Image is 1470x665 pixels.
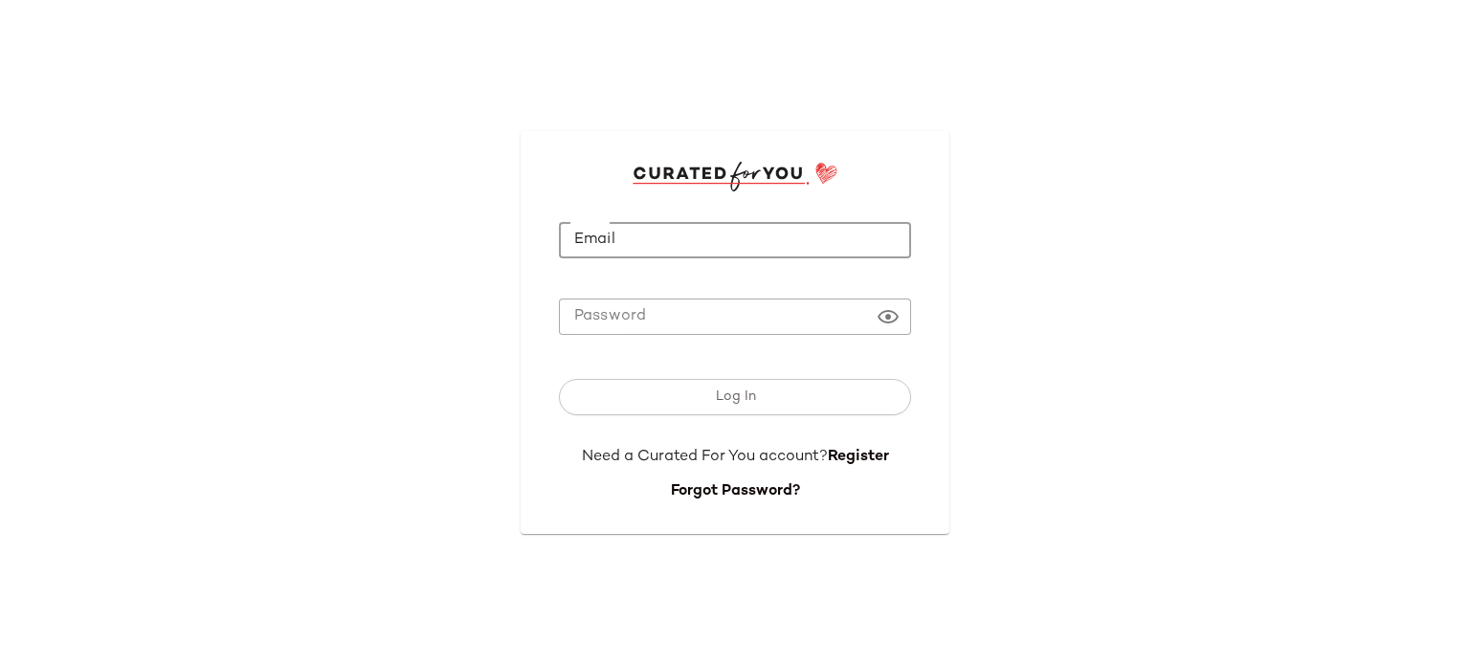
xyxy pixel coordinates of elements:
span: Log In [714,389,755,405]
button: Log In [559,379,911,415]
span: Need a Curated For You account? [582,449,828,465]
a: Forgot Password? [671,483,800,499]
a: Register [828,449,889,465]
img: cfy_login_logo.DGdB1djN.svg [633,162,838,190]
